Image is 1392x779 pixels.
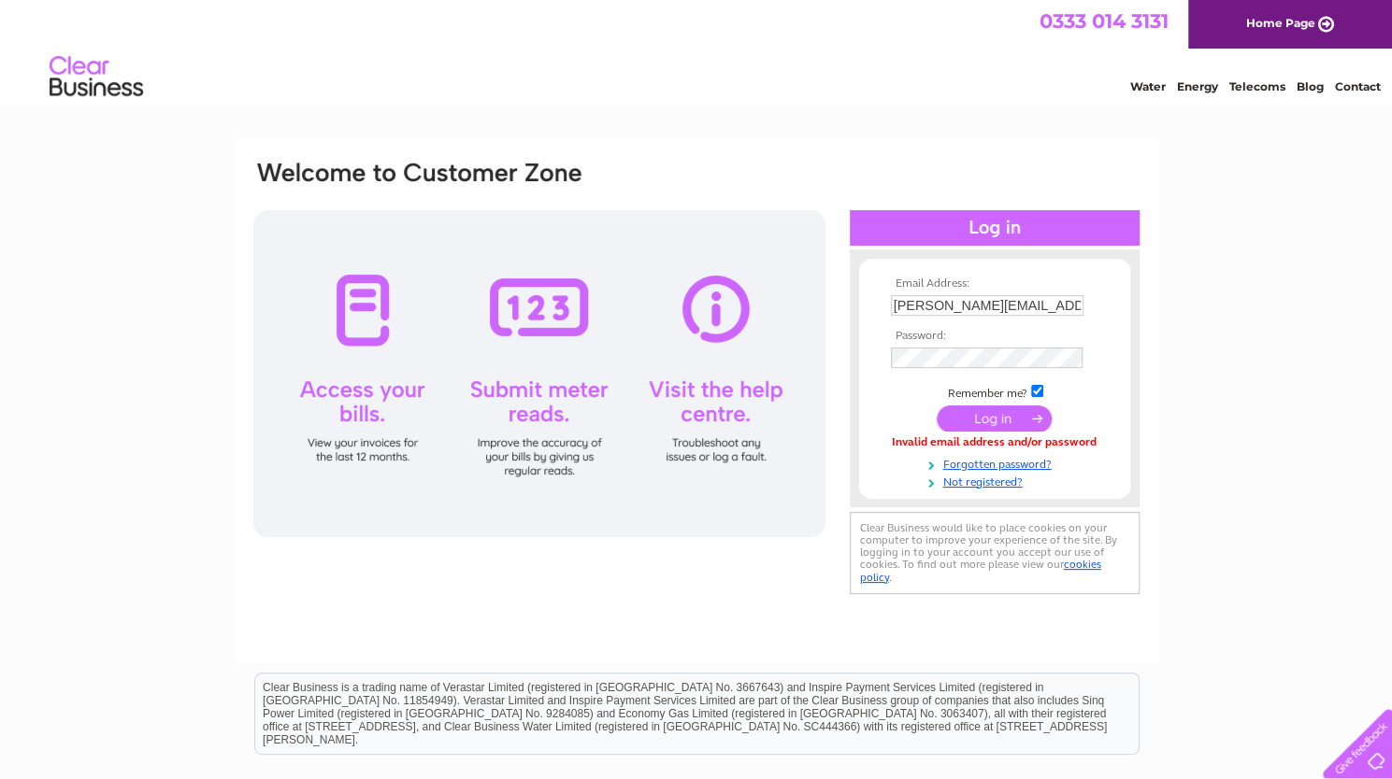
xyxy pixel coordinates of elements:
[891,436,1098,449] div: Invalid email address and/or password
[860,558,1101,583] a: cookies policy
[1040,9,1169,33] a: 0333 014 3131
[1229,79,1285,93] a: Telecoms
[891,472,1103,489] a: Not registered?
[1130,79,1166,93] a: Water
[937,405,1052,432] input: Submit
[886,277,1103,290] th: Email Address:
[850,512,1140,593] div: Clear Business would like to place cookies on your computer to improve your experience of the sit...
[1177,79,1218,93] a: Energy
[255,10,1139,91] div: Clear Business is a trading name of Verastar Limited (registered in [GEOGRAPHIC_DATA] No. 3667643...
[886,330,1103,343] th: Password:
[1335,79,1381,93] a: Contact
[886,382,1103,401] td: Remember me?
[49,49,144,106] img: logo.png
[891,454,1103,472] a: Forgotten password?
[1297,79,1324,93] a: Blog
